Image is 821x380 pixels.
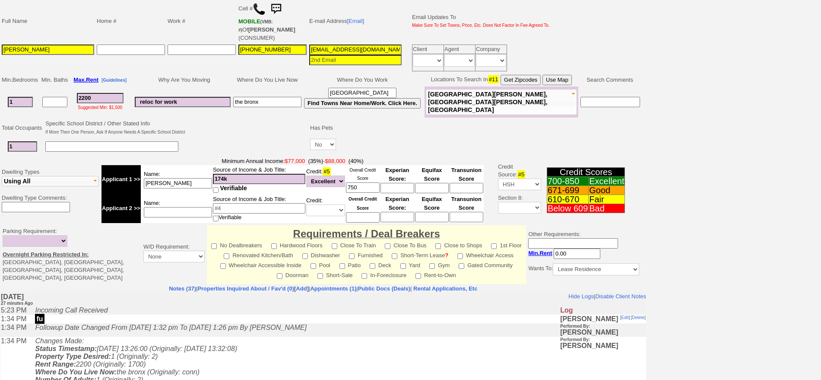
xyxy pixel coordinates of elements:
i: Incoming Call Received [35,124,107,131]
label: Hardwood Floors [271,239,323,249]
input: Ask Customer: Do You Know Your Experian Credit Score [380,212,414,222]
font: Log [560,14,572,21]
font: Transunion Score [451,196,482,211]
td: Where Do You Work [303,73,422,86]
b: [ ] [197,285,309,292]
input: Furnished [349,253,355,259]
a: [Email] [347,18,364,24]
font: $77,000 [285,158,305,164]
font: Suggested Min: $1,500 [78,105,122,110]
b: Status Timestamp: [35,52,96,60]
input: Ask Customer: Do You Know Your Overall Credit Score [346,182,380,193]
span: - [101,157,484,165]
a: Rental Applications, Etc [412,285,477,292]
td: W/D Requirement: [141,225,207,284]
input: Patio [339,263,345,269]
label: Short-Term Lease [392,249,448,259]
td: Credit Source: Section 8: [485,156,542,224]
input: #1 [8,97,33,107]
a: Disable Client Notes [595,0,646,7]
b: Where Do You Live Now: [35,76,116,83]
font: (35%) [308,158,323,164]
td: Has Pets [309,118,337,137]
label: Wheelchair Access [457,249,514,259]
span: Rent [86,77,98,83]
font: $88,000 [325,158,346,164]
td: Name: [141,194,212,223]
input: Ask Customer: Do You Know Your Experian Credit Score [380,183,414,193]
td: Why Are You Moving [133,73,232,86]
td: Credit Scores [547,168,625,177]
td: Total Occupants [0,118,44,137]
input: #3 [77,93,124,103]
span: Bedrooms [13,77,38,83]
font: MOBILE [238,18,260,25]
label: Pool [311,259,330,269]
td: Company [475,45,507,54]
b: Job And Income: [35,91,90,99]
input: Close To Bus [385,243,390,249]
input: Wheelchair Accessible Inside [220,263,226,269]
input: Pool [311,263,316,269]
b: Performed By: [560,45,590,49]
label: Close to Shops [435,239,482,249]
font: 27 minutes Ago [0,8,32,13]
b: [Guidelines] [101,78,127,83]
input: Ask Customer: Do You Know Your Equifax Credit Score [415,183,449,193]
td: Source of Income & Job Title: [212,165,306,194]
font: Requirements / Deal Breakers [293,228,440,239]
b: Credit Score: [35,99,78,106]
td: Credit: [306,194,346,223]
b: [PERSON_NAME] [560,29,618,43]
p: fu [35,21,44,31]
a: Delete [631,22,644,27]
td: Applicant 2 >> [101,194,141,223]
font: Transunion Score [451,167,482,182]
input: Gym [429,263,435,269]
label: Deck [370,259,391,269]
label: Renovated Kitchen/Bath [224,249,293,259]
font: Overall Credit Score [349,197,377,211]
input: #4 [213,174,305,184]
input: Doorman [277,273,282,279]
input: #2 [8,141,37,152]
input: Ask Customer: Do You Know Your Overall Credit Score [346,212,380,223]
b: T-Mobile USA, Inc. [238,18,273,33]
b: Performed By: [560,31,590,36]
input: 1st Floor [491,243,497,249]
b: Property Type Desired: [35,60,110,67]
span: Verifiable [220,185,247,192]
font: If More Then One Person, Ask If Anyone Needs A Specific School District [45,130,185,134]
label: Yard [400,259,421,269]
b: Min. [528,250,552,256]
img: call.png [253,3,266,16]
input: 2nd Email [309,55,402,65]
input: Ask Customer: Do You Know Your Transunion Credit Score [450,212,483,222]
td: Below 609 [547,204,588,213]
nobr: : [528,250,600,256]
b: Applicant 1 Name: [35,107,95,114]
nobr: Wants To: [528,265,639,271]
td: Excellent [589,177,625,186]
td: Good [589,186,625,195]
span: #5 [323,167,330,176]
input: Gated Community [459,263,464,269]
font: (40%) [349,158,364,164]
td: Search Comments [578,73,642,86]
input: Wheelchair Access [457,253,463,259]
td: Min. [0,73,40,86]
td: Bad [589,204,625,213]
td: 671-699 [547,186,588,195]
label: In-Foreclosure [361,269,406,279]
input: Deck [370,263,375,269]
input: Close to Shops [435,243,441,249]
b: Number Of Adults: [35,83,96,91]
span: #5 [517,170,525,179]
td: Parking Requirement: [GEOGRAPHIC_DATA], [GEOGRAPHIC_DATA], [GEOGRAPHIC_DATA], [GEOGRAPHIC_DATA], ... [0,225,141,284]
button: [GEOGRAPHIC_DATA][PERSON_NAME], [GEOGRAPHIC_DATA][PERSON_NAME], [GEOGRAPHIC_DATA] [426,89,577,115]
label: Rent-to-Own [415,269,456,279]
i: Changes Made: [DATE] 13:26:00 (Originally: [DATE] 13:32:08) 1 (Originally: 2) 2200 (Originally: 1... [35,45,237,114]
font: [ ] [620,22,630,27]
a: [Guidelines] [101,77,127,83]
input: Renovated Kitchen/Bath [224,253,229,259]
